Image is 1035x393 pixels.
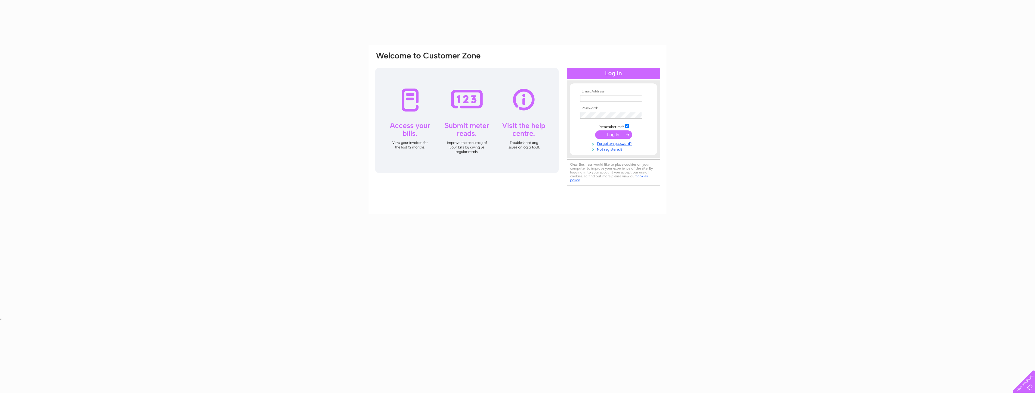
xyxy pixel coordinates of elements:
input: Submit [595,130,632,139]
a: Not registered? [580,146,648,152]
th: Password: [579,106,648,111]
th: Email Address: [579,89,648,94]
div: Clear Business would like to place cookies on your computer to improve your experience of the sit... [567,159,660,186]
a: cookies policy [570,174,648,182]
td: Remember me? [579,123,648,129]
a: Forgotten password? [580,140,648,146]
